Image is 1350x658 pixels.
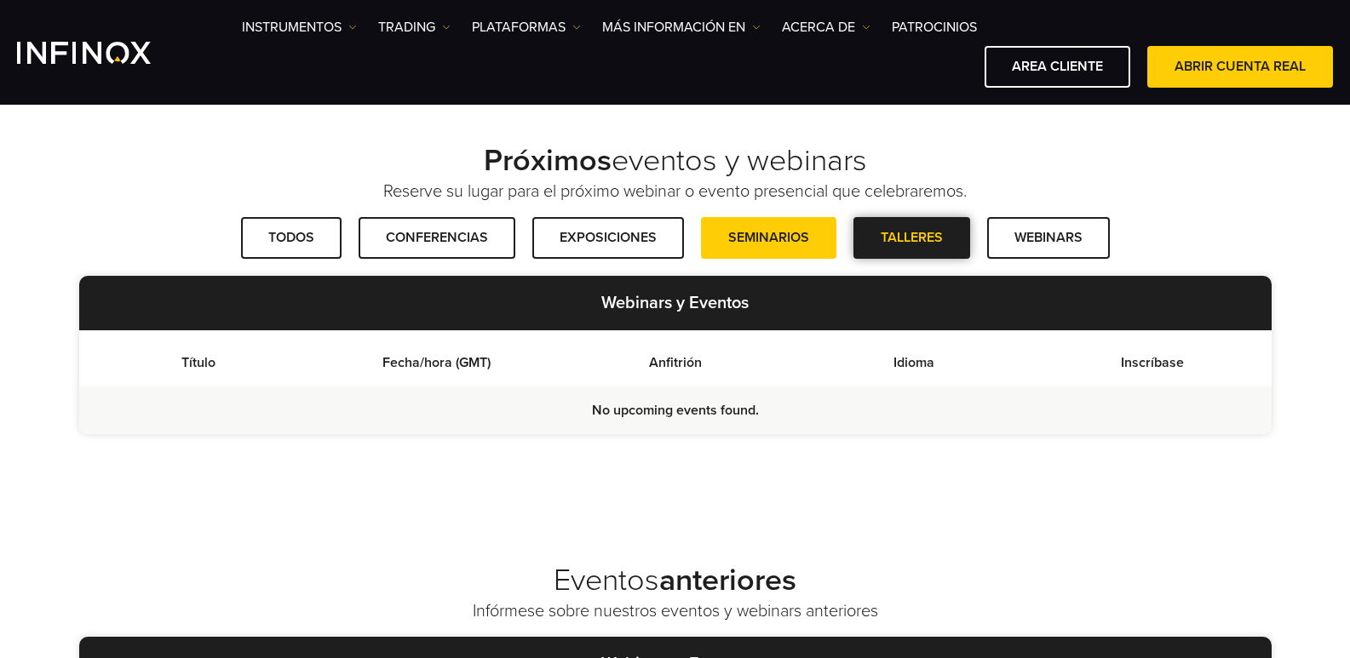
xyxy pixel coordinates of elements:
p: Infórmese sobre nuestros eventos y webinars anteriores [79,599,1272,623]
a: Más información en [602,17,761,37]
h2: eventos y webinars [79,142,1272,180]
th: Fecha/hora (GMT) [318,330,556,386]
strong: anteriores [659,562,796,598]
a: INFINOX Logo [17,42,191,64]
a: Seminarios [701,217,836,259]
th: Inscríbase [1033,330,1272,386]
th: Título [79,330,318,386]
h2: Eventos [79,562,1272,599]
a: Conferencias [359,217,515,259]
a: PLATAFORMAS [472,17,581,37]
a: TRADING [378,17,451,37]
a: ABRIR CUENTA REAL [1147,46,1333,88]
a: Webinars [987,217,1110,259]
a: Patrocinios [892,17,977,37]
a: ACERCA DE [782,17,870,37]
strong: Webinars y Eventos [601,293,749,313]
td: No upcoming events found. [79,386,1272,434]
a: Instrumentos [242,17,357,37]
a: Exposiciones [532,217,684,259]
a: Todos [241,217,342,259]
th: Idioma [795,330,1033,386]
strong: Próximos [484,142,612,179]
th: Anfitrión [556,330,795,386]
p: Reserve su lugar para el próximo webinar o evento presencial que celebraremos. [79,180,1272,203]
a: Talleres [853,217,970,259]
a: AREA CLIENTE [985,46,1130,88]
